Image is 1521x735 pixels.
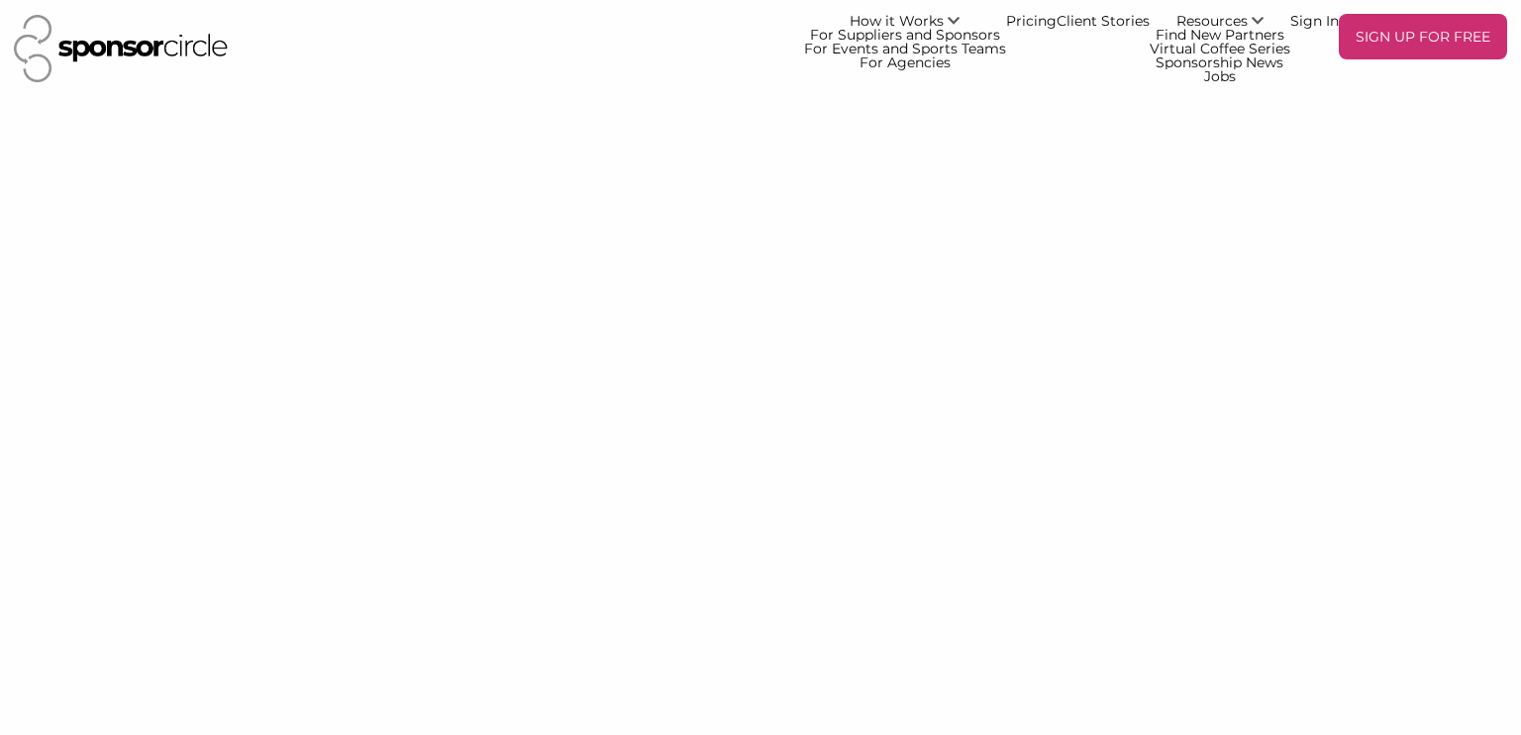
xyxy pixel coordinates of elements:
a: Resources [1150,14,1290,28]
p: SIGN UP FOR FREE [1347,22,1499,52]
a: Pricing [1006,14,1057,28]
a: Client Stories [1057,14,1150,28]
a: Jobs [1150,69,1290,83]
a: How it Works [804,14,1006,28]
a: For Agencies [804,55,1006,69]
span: How it Works [850,12,944,30]
a: For Events and Sports Teams [804,42,1006,55]
span: Resources [1176,12,1248,30]
a: For Suppliers and Sponsors [804,28,1006,42]
a: Sign In [1290,14,1339,28]
img: Sponsor Circle Logo [14,15,228,82]
a: Find New Partners [1150,28,1290,42]
a: Virtual Coffee Series [1150,42,1290,55]
a: Sponsorship News [1150,55,1290,69]
a: SIGN UP FOR FREE [1339,14,1507,83]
